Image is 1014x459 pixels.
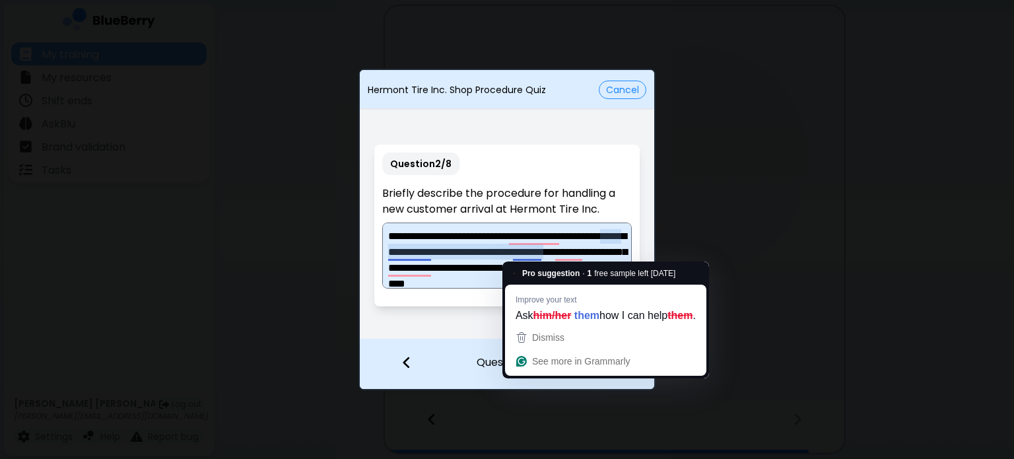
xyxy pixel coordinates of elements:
[402,355,411,370] img: file icon
[599,81,646,99] button: Cancel
[382,223,632,289] textarea: To enrich screen reader interactions, please activate Accessibility in Grammarly extension settings
[382,153,459,175] p: Question 2 / 8
[368,84,546,96] p: Hermont Tire Inc. Shop Procedure Quiz
[382,186,631,217] p: Briefly describe the procedure for handling a new customer arrival at Hermont Tire Inc.
[477,339,541,371] p: Question 2 / 8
